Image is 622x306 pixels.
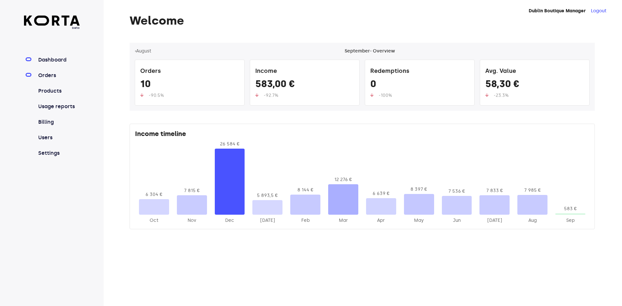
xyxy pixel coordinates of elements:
span: -100% [379,93,392,98]
div: Orders [140,65,239,78]
div: 0 [370,78,469,92]
button: Logout [591,8,606,14]
div: 10 [140,78,239,92]
span: beta [24,26,80,30]
img: up [140,93,144,97]
div: 2025-Sep [555,217,585,224]
div: 8 144 € [290,187,320,193]
div: 2025-Mar [328,217,358,224]
div: 7 985 € [517,187,547,194]
img: up [370,93,374,97]
img: up [485,93,489,97]
a: Billing [37,118,80,126]
div: 2024-Dec [215,217,245,224]
div: 8 397 € [404,186,434,193]
a: Settings [37,149,80,157]
div: 26 584 € [215,141,245,147]
div: Income timeline [135,129,589,141]
div: 583 € [555,206,585,212]
h1: Welcome [130,14,595,27]
div: 5 893,5 € [252,192,282,199]
div: 2024-Oct [139,217,169,224]
div: 583,00 € [255,78,354,92]
div: 2024-Nov [177,217,207,224]
div: 2025-May [404,217,434,224]
div: 7 815 € [177,187,207,194]
a: Usage reports [37,103,80,110]
div: 12 276 € [328,176,358,183]
div: 2025-Aug [517,217,547,224]
img: up [255,93,259,97]
span: -23.3% [494,93,509,98]
div: September - Overview [345,48,395,54]
span: -90.5% [149,93,164,98]
div: 6 639 € [366,190,396,197]
div: Avg. Value [485,65,584,78]
button: ‹August [135,48,151,54]
a: Orders [37,72,80,79]
a: Dashboard [37,56,80,64]
div: 2025-Jan [252,217,282,224]
div: Income [255,65,354,78]
div: 58,30 € [485,78,584,92]
a: Products [37,87,80,95]
div: Redemptions [370,65,469,78]
span: -92.7% [264,93,278,98]
div: 7 536 € [442,188,472,195]
div: 2025-Jul [479,217,510,224]
strong: Dublin Boutique Manager [529,8,586,14]
div: 2025-Feb [290,217,320,224]
div: 7 833 € [479,187,510,194]
a: beta [24,16,80,30]
div: 2025-Apr [366,217,396,224]
a: Users [37,134,80,142]
div: 6 304 € [139,191,169,198]
img: Korta [24,16,80,26]
div: 2025-Jun [442,217,472,224]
